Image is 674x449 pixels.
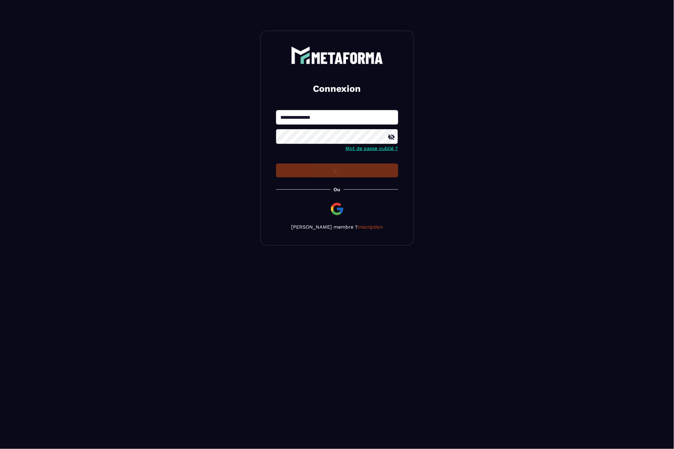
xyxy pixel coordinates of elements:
a: Inscription [358,224,383,230]
a: Mot de passe oublié ? [346,145,398,151]
p: Ou [334,187,341,192]
img: google [330,202,345,216]
a: logo [276,46,398,64]
h2: Connexion [283,83,391,95]
p: [PERSON_NAME] membre ? [276,224,398,230]
img: logo [291,46,383,64]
